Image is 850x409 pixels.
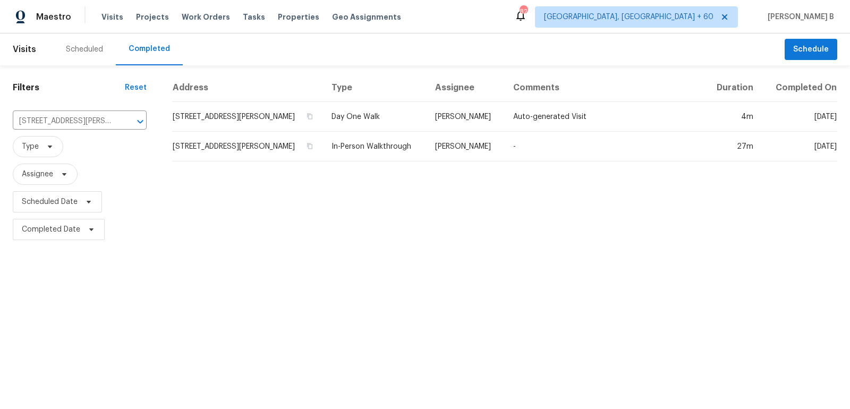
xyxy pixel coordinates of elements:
th: Assignee [427,74,505,102]
span: [GEOGRAPHIC_DATA], [GEOGRAPHIC_DATA] + 60 [544,12,713,22]
span: Visits [13,38,36,61]
th: Duration [704,74,762,102]
span: Visits [101,12,123,22]
td: [PERSON_NAME] [427,102,505,132]
span: Tasks [243,13,265,21]
th: Type [323,74,427,102]
span: Completed Date [22,224,80,235]
span: Properties [278,12,319,22]
th: Completed On [762,74,837,102]
span: Scheduled Date [22,197,78,207]
td: In-Person Walkthrough [323,132,427,161]
span: Work Orders [182,12,230,22]
div: Completed [129,44,170,54]
button: Copy Address [305,112,314,121]
span: Type [22,141,39,152]
span: [PERSON_NAME] B [763,12,834,22]
span: Projects [136,12,169,22]
span: Assignee [22,169,53,180]
button: Copy Address [305,141,314,151]
input: Search for an address... [13,113,117,130]
th: Comments [505,74,704,102]
td: [DATE] [762,102,837,132]
div: Scheduled [66,44,103,55]
h1: Filters [13,82,125,93]
div: 828 [520,6,527,17]
span: Maestro [36,12,71,22]
span: Geo Assignments [332,12,401,22]
td: Auto-generated Visit [505,102,704,132]
td: Day One Walk [323,102,427,132]
td: [PERSON_NAME] [427,132,505,161]
th: Address [172,74,323,102]
button: Schedule [785,39,837,61]
td: [STREET_ADDRESS][PERSON_NAME] [172,132,323,161]
td: 4m [704,102,762,132]
span: Schedule [793,43,829,56]
td: [STREET_ADDRESS][PERSON_NAME] [172,102,323,132]
td: - [505,132,704,161]
button: Open [133,114,148,129]
div: Reset [125,82,147,93]
td: [DATE] [762,132,837,161]
td: 27m [704,132,762,161]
